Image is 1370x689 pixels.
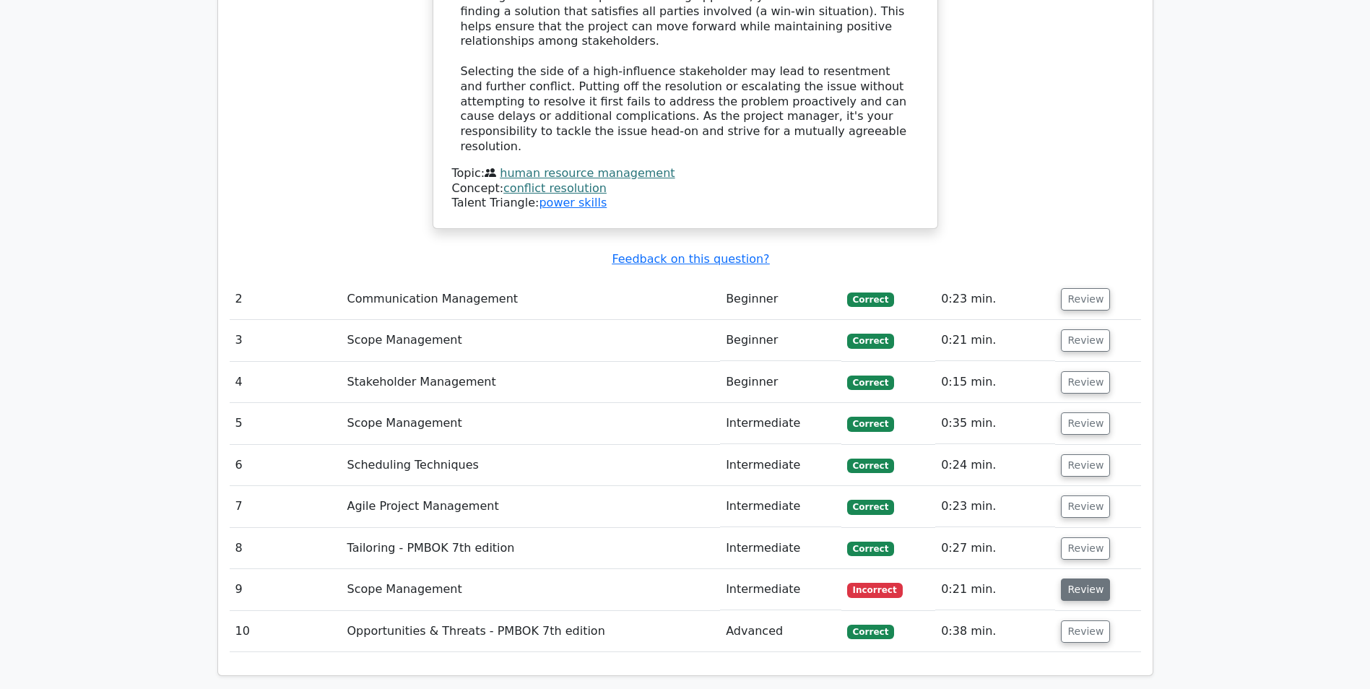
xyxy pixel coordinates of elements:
[452,166,919,181] div: Topic:
[230,279,342,320] td: 2
[230,486,342,527] td: 7
[847,417,894,431] span: Correct
[230,611,342,652] td: 10
[230,320,342,361] td: 3
[847,292,894,307] span: Correct
[342,445,721,486] td: Scheduling Techniques
[1061,578,1110,601] button: Review
[935,569,1055,610] td: 0:21 min.
[847,334,894,348] span: Correct
[847,625,894,639] span: Correct
[230,528,342,569] td: 8
[230,362,342,403] td: 4
[342,320,721,361] td: Scope Management
[342,362,721,403] td: Stakeholder Management
[720,486,841,527] td: Intermediate
[230,403,342,444] td: 5
[720,611,841,652] td: Advanced
[720,362,841,403] td: Beginner
[935,528,1055,569] td: 0:27 min.
[935,279,1055,320] td: 0:23 min.
[342,403,721,444] td: Scope Management
[1061,495,1110,518] button: Review
[935,486,1055,527] td: 0:23 min.
[847,459,894,473] span: Correct
[1061,537,1110,560] button: Review
[1061,454,1110,477] button: Review
[1061,329,1110,352] button: Review
[720,279,841,320] td: Beginner
[720,445,841,486] td: Intermediate
[935,611,1055,652] td: 0:38 min.
[1061,288,1110,311] button: Review
[342,528,721,569] td: Tailoring - PMBOK 7th edition
[1061,620,1110,643] button: Review
[847,583,903,597] span: Incorrect
[230,569,342,610] td: 9
[720,403,841,444] td: Intermediate
[342,486,721,527] td: Agile Project Management
[612,252,769,266] a: Feedback on this question?
[847,542,894,556] span: Correct
[847,500,894,514] span: Correct
[720,528,841,569] td: Intermediate
[230,445,342,486] td: 6
[720,320,841,361] td: Beginner
[935,362,1055,403] td: 0:15 min.
[720,569,841,610] td: Intermediate
[935,320,1055,361] td: 0:21 min.
[847,376,894,390] span: Correct
[935,445,1055,486] td: 0:24 min.
[452,166,919,211] div: Talent Triangle:
[1061,371,1110,394] button: Review
[500,166,675,180] a: human resource management
[539,196,607,209] a: power skills
[1061,412,1110,435] button: Review
[452,181,919,196] div: Concept:
[342,569,721,610] td: Scope Management
[342,611,721,652] td: Opportunities & Threats - PMBOK 7th edition
[503,181,607,195] a: conflict resolution
[935,403,1055,444] td: 0:35 min.
[342,279,721,320] td: Communication Management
